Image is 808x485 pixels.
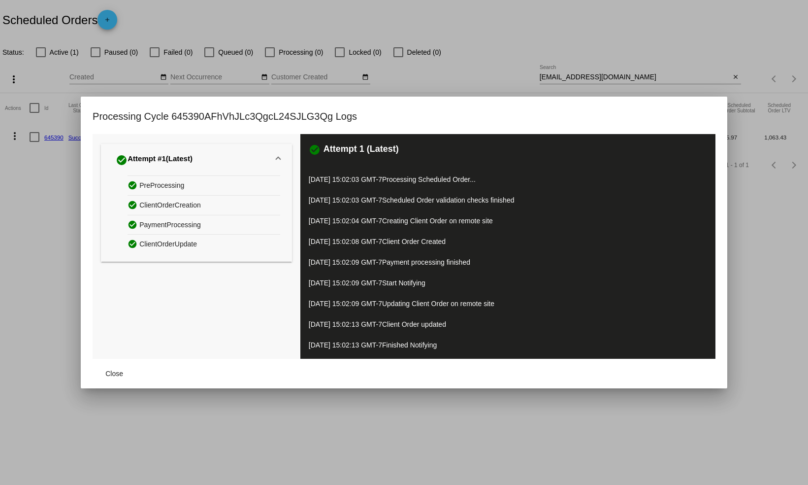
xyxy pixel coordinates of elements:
[382,238,446,245] span: Client Order Created
[116,152,193,168] div: Attempt #1
[116,154,128,166] mat-icon: check_circle
[128,198,139,212] mat-icon: check_circle
[105,370,123,378] span: Close
[139,237,197,252] span: ClientOrderUpdate
[309,144,321,156] mat-icon: check_circle
[382,175,476,183] span: Processing Scheduled Order...
[382,341,437,349] span: Finished Notifying
[128,178,139,192] mat-icon: check_circle
[139,217,201,233] span: PaymentProcessing
[309,214,707,228] p: [DATE] 15:02:04 GMT-7
[382,279,425,287] span: Start Notifying
[309,317,707,331] p: [DATE] 15:02:13 GMT-7
[309,193,707,207] p: [DATE] 15:02:03 GMT-7
[309,338,707,352] p: [DATE] 15:02:13 GMT-7
[323,144,399,156] h3: Attempt 1 (Latest)
[382,300,494,308] span: Updating Client Order on remote site
[382,217,493,225] span: Creating Client Order on remote site
[382,320,446,328] span: Client Order updated
[93,108,357,124] h1: Processing Cycle 645390AFhVhJLc3QgcL24SJLG3Qg Logs
[309,235,707,248] p: [DATE] 15:02:08 GMT-7
[382,196,515,204] span: Scheduled Order validation checks finished
[309,173,707,186] p: [DATE] 15:02:03 GMT-7
[93,365,136,382] button: Close dialog
[166,154,193,166] span: (Latest)
[128,237,139,251] mat-icon: check_circle
[101,175,291,262] div: Attempt #1(Latest)
[101,144,291,175] mat-expansion-panel-header: Attempt #1(Latest)
[139,198,201,213] span: ClientOrderCreation
[309,276,707,290] p: [DATE] 15:02:09 GMT-7
[309,297,707,311] p: [DATE] 15:02:09 GMT-7
[309,255,707,269] p: [DATE] 15:02:09 GMT-7
[139,178,184,193] span: PreProcessing
[382,258,470,266] span: Payment processing finished
[128,217,139,232] mat-icon: check_circle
